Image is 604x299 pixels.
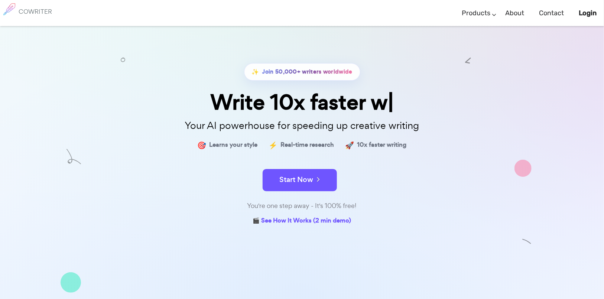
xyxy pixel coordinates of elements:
[116,118,488,134] p: Your AI powerhouse for speeding up creative writing
[263,169,337,191] button: Start Now
[253,215,351,227] a: 🎬 See How It Works (2 min demo)
[345,140,354,150] span: 🚀
[505,2,524,24] a: About
[522,238,532,247] img: shape
[19,8,52,15] h6: COWRITER
[579,9,597,17] b: Login
[579,2,597,24] a: Login
[281,140,334,150] span: Real-time research
[198,140,207,150] span: 🎯
[357,140,407,150] span: 10x faster writing
[269,140,278,150] span: ⚡
[252,66,259,77] span: ✨
[116,92,488,113] div: Write 10x faster w
[539,2,564,24] a: Contact
[210,140,258,150] span: Learns your style
[66,150,81,165] img: shape
[116,201,488,211] div: You're one step away - It's 100% free!
[61,272,81,293] img: shape
[262,66,353,77] span: Join 50,000+ writers worldwide
[514,160,532,177] img: shape
[462,2,490,24] a: Products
